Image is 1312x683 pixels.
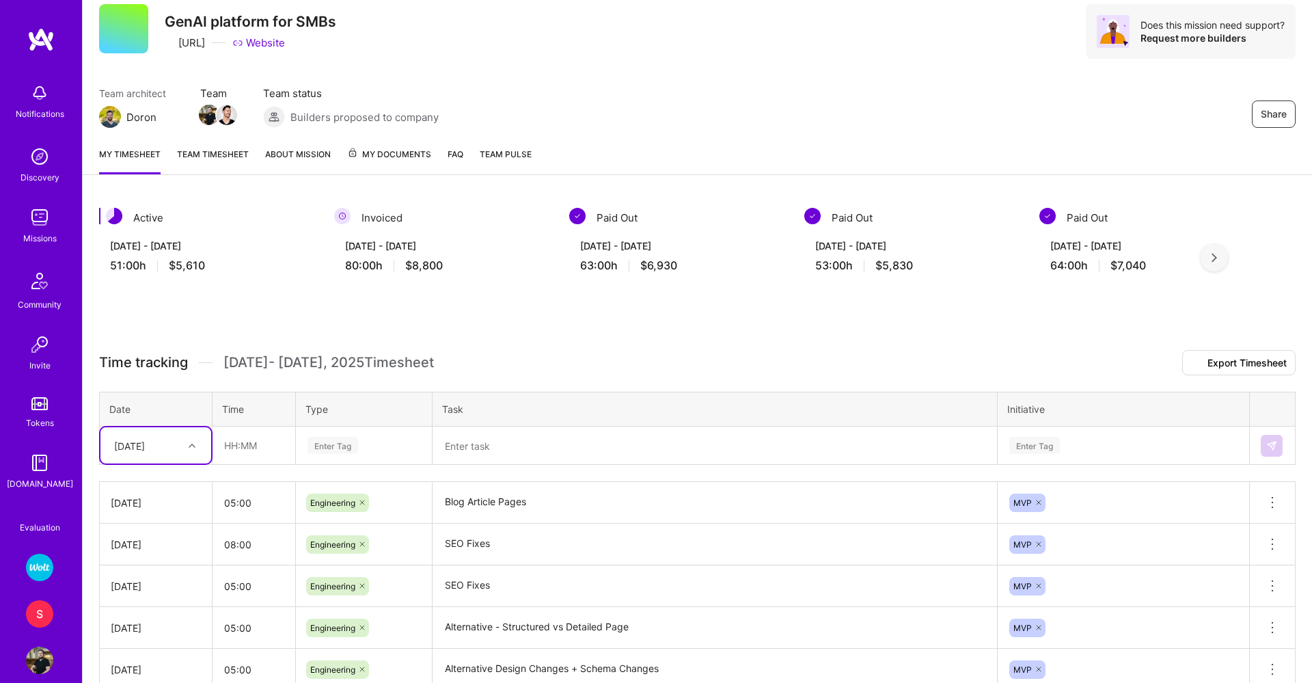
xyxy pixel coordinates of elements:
[1110,258,1146,273] span: $7,040
[569,208,586,224] img: Paid Out
[640,258,677,273] span: $6,930
[189,442,195,449] i: icon Chevron
[218,103,236,126] a: Team Member Avatar
[200,103,218,126] a: Team Member Avatar
[26,143,53,170] img: discovery
[29,358,51,373] div: Invite
[345,258,542,273] div: 80:00 h
[1191,359,1202,369] i: icon Download
[217,105,237,125] img: Team Member Avatar
[26,554,53,581] img: Wolt - Fintech: Payments Expansion Team
[20,170,59,185] div: Discovery
[7,477,73,491] div: [DOMAIN_NAME]
[804,208,821,224] img: Paid Out
[263,86,439,101] span: Team status
[199,105,219,125] img: Team Member Avatar
[23,231,57,245] div: Missions
[804,208,1023,228] div: Paid Out
[18,297,61,312] div: Community
[20,520,60,535] div: Evaluation
[110,239,307,253] div: [DATE] - [DATE]
[200,86,236,101] span: Team
[16,107,64,121] div: Notifications
[310,581,355,591] span: Engineering
[126,110,156,124] div: Doron
[1140,18,1285,31] div: Does this mission need support?
[434,567,996,606] textarea: SEO Fixes
[334,208,351,224] img: Invoiced
[26,416,54,430] div: Tokens
[334,208,553,228] div: Invoiced
[307,435,358,456] div: Enter Tag
[111,662,201,677] div: [DATE]
[111,579,201,593] div: [DATE]
[162,111,173,122] i: icon Mail
[263,106,285,128] img: Builders proposed to company
[99,208,318,228] div: Active
[111,496,201,510] div: [DATE]
[1013,665,1032,675] span: MVP
[480,149,532,159] span: Team Pulse
[345,239,542,253] div: [DATE] - [DATE]
[26,204,53,231] img: teamwork
[310,498,355,508] span: Engineering
[347,147,431,174] a: My Documents
[99,147,161,174] a: My timesheet
[1261,107,1287,121] span: Share
[213,526,295,563] input: HH:MM
[1013,498,1032,508] span: MVP
[111,537,201,552] div: [DATE]
[165,13,336,30] h3: GenAI platform for SMBs
[434,483,996,522] textarea: Blog Article Pages
[1252,101,1296,128] button: Share
[177,147,249,174] a: Team timesheet
[111,621,201,635] div: [DATE]
[165,38,176,49] i: icon CompanyGray
[213,427,295,464] input: HH:MM
[26,331,53,358] img: Invite
[1097,15,1130,48] img: Avatar
[434,525,996,564] textarea: SEO Fixes
[1013,623,1032,633] span: MVP
[213,568,295,604] input: HH:MM
[310,539,355,550] span: Engineering
[310,665,355,675] span: Engineering
[405,258,443,273] span: $8,800
[1140,31,1285,44] div: Request more builders
[26,79,53,107] img: bell
[23,265,56,297] img: Community
[1182,350,1296,375] button: Export Timesheet
[99,354,188,371] span: Time tracking
[815,258,1012,273] div: 53:00 h
[1050,239,1247,253] div: [DATE] - [DATE]
[1266,440,1277,451] img: Submit
[169,258,205,273] span: $5,610
[23,554,57,581] a: Wolt - Fintech: Payments Expansion Team
[106,208,122,224] img: Active
[35,510,45,520] i: icon SelectionTeam
[580,239,777,253] div: [DATE] - [DATE]
[27,27,55,52] img: logo
[265,147,331,174] a: About Mission
[31,397,48,410] img: tokens
[434,608,996,647] textarea: Alternative - Structured vs Detailed Page
[26,647,53,674] img: User Avatar
[1039,208,1056,224] img: Paid Out
[223,354,434,371] span: [DATE] - [DATE] , 2025 Timesheet
[296,392,433,427] th: Type
[165,36,205,50] div: [URL]
[23,647,57,674] a: User Avatar
[26,449,53,477] img: guide book
[1009,435,1060,456] div: Enter Tag
[1039,208,1258,228] div: Paid Out
[26,600,53,628] div: S
[310,623,355,633] span: Engineering
[1050,258,1247,273] div: 64:00 h
[100,392,213,427] th: Date
[114,438,145,453] div: [DATE]
[110,258,307,273] div: 51:00 h
[433,392,998,427] th: Task
[99,86,173,101] span: Team architect
[222,402,286,416] div: Time
[23,600,57,628] a: S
